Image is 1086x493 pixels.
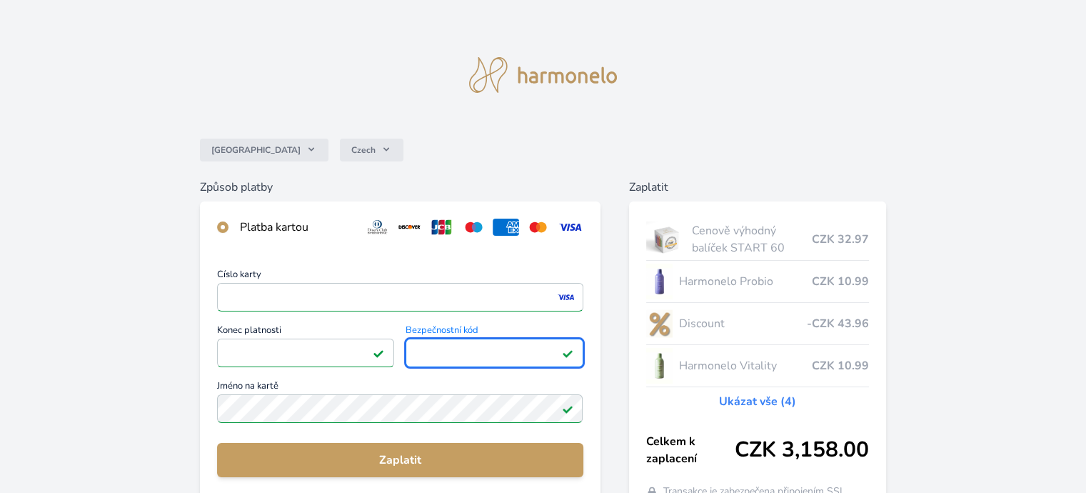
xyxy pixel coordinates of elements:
img: Platné pole [373,347,384,359]
span: Jméno na kartě [217,382,583,394]
img: Platné pole [562,347,573,359]
button: [GEOGRAPHIC_DATA] [200,139,328,161]
input: Jméno na kartěPlatné pole [217,394,583,423]
iframe: Iframe pro bezpečnostní kód [412,343,576,363]
span: [GEOGRAPHIC_DATA] [211,144,301,156]
span: CZK 32.97 [812,231,869,248]
img: CLEAN_VITALITY_se_stinem_x-lo.jpg [646,348,673,384]
img: amex.svg [493,219,519,236]
img: mc.svg [525,219,551,236]
span: Konec platnosti [217,326,394,339]
span: -CZK 43.96 [807,315,869,332]
div: Platba kartou [240,219,353,236]
img: diners.svg [364,219,391,236]
img: maestro.svg [461,219,487,236]
a: Ukázat vše (4) [719,393,796,410]
span: Harmonelo Vitality [678,357,811,374]
iframe: Iframe pro číslo karty [223,287,576,307]
img: visa [556,291,575,304]
span: Celkem k zaplacení [646,433,735,467]
iframe: Iframe pro datum vypršení platnosti [223,343,388,363]
span: Číslo karty [217,270,583,283]
button: Zaplatit [217,443,583,477]
img: visa.svg [557,219,583,236]
span: CZK 10.99 [812,357,869,374]
span: Cenově výhodný balíček START 60 [692,222,811,257]
span: Discount [678,315,806,332]
span: Harmonelo Probio [678,273,811,290]
img: CLEAN_PROBIO_se_stinem_x-lo.jpg [646,264,673,299]
button: Czech [340,139,403,161]
h6: Způsob platby [200,179,600,196]
img: jcb.svg [428,219,455,236]
img: discover.svg [396,219,423,236]
img: start.jpg [646,221,687,257]
span: CZK 10.99 [812,273,869,290]
span: Bezpečnostní kód [406,326,583,339]
span: CZK 3,158.00 [735,437,869,463]
img: Platné pole [562,403,573,414]
h6: Zaplatit [629,179,886,196]
img: discount-lo.png [646,306,673,342]
img: logo.svg [469,57,618,93]
span: Zaplatit [228,452,571,469]
span: Czech [351,144,376,156]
